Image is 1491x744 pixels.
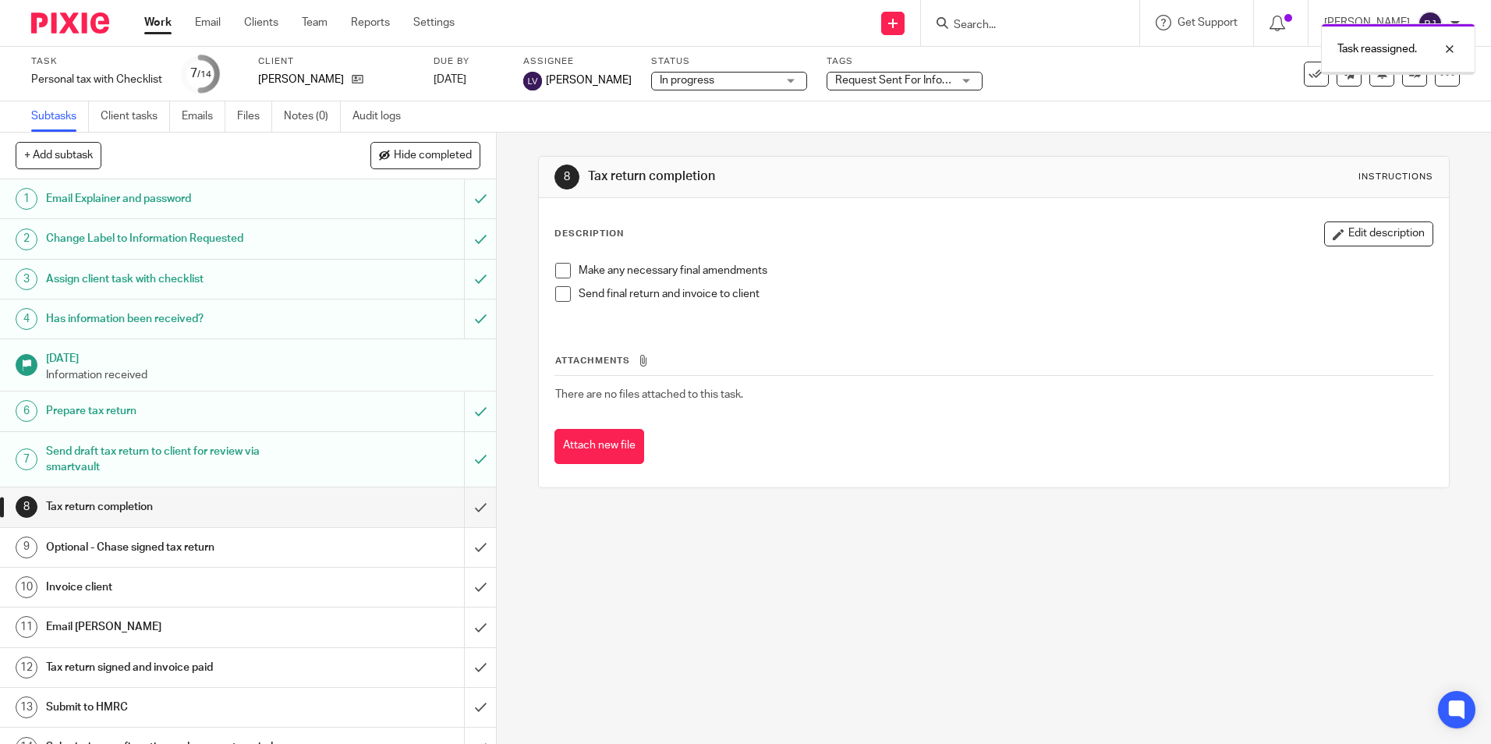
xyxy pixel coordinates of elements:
div: 1 [16,188,37,210]
button: Edit description [1324,221,1433,246]
a: Client tasks [101,101,170,132]
a: Files [237,101,272,132]
a: Email [195,15,221,30]
img: svg%3E [1418,11,1443,36]
h1: Has information been received? [46,307,314,331]
h1: Prepare tax return [46,399,314,423]
h1: Tax return signed and invoice paid [46,656,314,679]
div: 11 [16,616,37,638]
span: Hide completed [394,150,472,162]
div: 9 [16,537,37,558]
p: Description [554,228,624,240]
label: Due by [434,55,504,68]
p: Information received [46,367,481,383]
div: 7 [190,65,211,83]
h1: Change Label to Information Requested [46,227,314,250]
div: 7 [16,448,37,470]
p: Send final return and invoice to client [579,286,1432,302]
span: Attachments [555,356,630,365]
button: Hide completed [370,142,480,168]
h1: Invoice client [46,576,314,599]
span: Request Sent For Information [835,75,979,86]
a: Notes (0) [284,101,341,132]
a: Settings [413,15,455,30]
h1: Optional - Chase signed tax return [46,536,314,559]
h1: Submit to HMRC [46,696,314,719]
div: 6 [16,400,37,422]
a: Subtasks [31,101,89,132]
button: Attach new file [554,429,644,464]
div: 3 [16,268,37,290]
div: Personal tax with Checklist [31,72,162,87]
h1: [DATE] [46,347,481,367]
div: 4 [16,308,37,330]
h1: Assign client task with checklist [46,267,314,291]
button: + Add subtask [16,142,101,168]
a: Reports [351,15,390,30]
h1: Tax return completion [588,168,1027,185]
small: /14 [197,70,211,79]
a: Work [144,15,172,30]
p: Task reassigned. [1337,41,1417,57]
a: Emails [182,101,225,132]
div: 10 [16,576,37,598]
span: In progress [660,75,714,86]
label: Client [258,55,414,68]
span: [PERSON_NAME] [546,73,632,88]
div: 8 [16,496,37,518]
a: Audit logs [352,101,413,132]
div: Instructions [1358,171,1433,183]
h1: Email Explainer and password [46,187,314,211]
span: [DATE] [434,74,466,85]
h1: Email [PERSON_NAME] [46,615,314,639]
div: 8 [554,165,579,190]
p: [PERSON_NAME] [258,72,344,87]
div: 2 [16,229,37,250]
div: 12 [16,657,37,678]
label: Status [651,55,807,68]
img: Pixie [31,12,109,34]
h1: Send draft tax return to client for review via smartvault [46,440,314,480]
p: Make any necessary final amendments [579,263,1432,278]
span: There are no files attached to this task. [555,389,743,400]
div: 13 [16,696,37,718]
label: Task [31,55,162,68]
h1: Tax return completion [46,495,314,519]
a: Team [302,15,328,30]
label: Assignee [523,55,632,68]
img: svg%3E [523,72,542,90]
a: Clients [244,15,278,30]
